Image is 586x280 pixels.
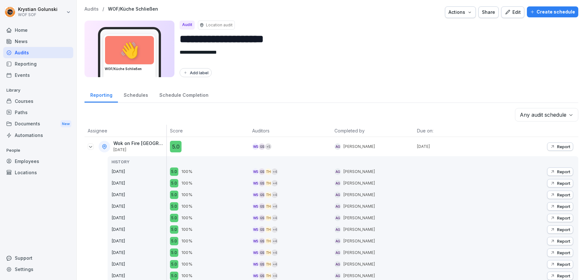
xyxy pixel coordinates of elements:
[343,169,375,175] p: [PERSON_NAME]
[527,6,578,17] button: Create schedule
[259,203,265,210] div: GS
[334,249,341,256] div: AG
[265,261,271,267] div: TH
[557,144,570,149] p: Report
[547,214,573,222] button: Report
[3,95,73,107] a: Courses
[252,168,259,175] div: WS
[271,261,278,267] div: + 4
[170,202,178,211] div: 5.0
[334,127,410,134] p: Completed by
[170,214,178,222] div: 5.0
[108,6,158,12] a: WOF/Küche Schließen
[265,168,271,175] div: TH
[180,21,195,30] div: Audit
[170,167,178,176] div: 5.0
[547,202,573,211] button: Report
[259,273,265,279] div: GS
[343,261,375,267] p: [PERSON_NAME]
[557,273,570,278] p: Report
[3,36,73,47] div: News
[414,125,496,137] th: Due on:
[182,261,192,267] p: 100%
[111,238,166,244] p: [DATE]
[111,261,166,267] p: [DATE]
[271,192,278,198] div: + 4
[3,69,73,81] a: Events
[482,9,495,16] div: Share
[111,273,166,279] p: [DATE]
[557,262,570,267] p: Report
[18,13,58,17] p: WOF SOF
[259,168,265,175] div: GS
[170,225,178,234] div: 5.0
[334,192,341,198] div: AG
[445,6,476,18] button: Actions
[84,6,99,12] a: Audits
[252,203,259,210] div: WS
[343,215,375,221] p: [PERSON_NAME]
[182,226,192,233] p: 100%
[252,180,259,186] div: WS
[334,261,341,267] div: AG
[259,226,265,233] div: GS
[3,167,73,178] a: Locations
[557,204,570,209] p: Report
[3,130,73,141] div: Automations
[182,238,192,244] p: 100%
[343,192,375,198] p: [PERSON_NAME]
[265,180,271,186] div: TH
[111,203,166,210] p: [DATE]
[343,144,375,149] p: [PERSON_NAME]
[265,215,271,221] div: TH
[118,86,154,103] div: Schedules
[111,192,166,198] p: [DATE]
[343,203,375,209] p: [PERSON_NAME]
[505,9,521,16] div: Edit
[417,144,496,149] p: [DATE]
[3,58,73,69] div: Reporting
[3,118,73,130] div: Documents
[111,168,166,175] p: [DATE]
[547,142,573,151] button: Report
[265,143,271,150] div: + 5
[105,36,154,64] div: 👋
[113,148,165,152] p: [DATE]
[557,239,570,244] p: Report
[3,264,73,275] div: Settings
[252,192,259,198] div: WS
[271,168,278,175] div: + 4
[111,215,166,221] p: [DATE]
[170,237,178,245] div: 5.0
[259,143,265,150] div: GS
[182,203,192,210] p: 100%
[334,273,341,279] div: AG
[547,260,573,268] button: Report
[252,143,259,150] div: WS
[265,226,271,233] div: TH
[252,238,259,244] div: WS
[448,9,472,16] div: Actions
[180,68,212,77] button: Add label
[182,168,192,175] p: 100%
[557,192,570,197] p: Report
[249,125,331,137] th: Auditors
[547,237,573,245] button: Report
[259,238,265,244] div: GS
[3,145,73,156] p: People
[334,168,341,175] div: AG
[334,226,341,233] div: AG
[265,249,271,256] div: TH
[182,180,192,186] p: 100%
[170,127,246,134] p: Score
[334,143,341,150] div: AG
[334,238,341,244] div: AG
[170,272,178,280] div: 5.0
[154,86,214,103] a: Schedule Completion
[343,250,375,256] p: [PERSON_NAME]
[343,227,375,232] p: [PERSON_NAME]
